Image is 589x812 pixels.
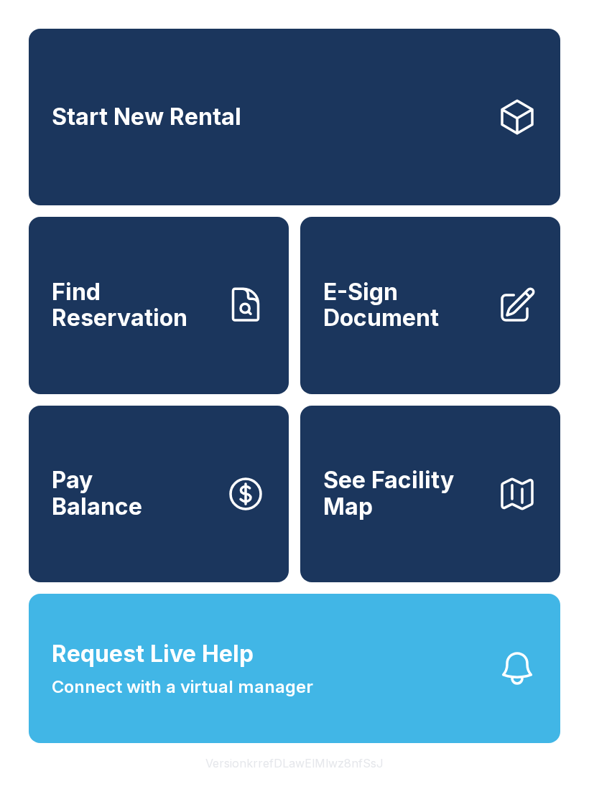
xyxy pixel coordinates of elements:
a: Start New Rental [29,29,560,205]
button: VersionkrrefDLawElMlwz8nfSsJ [194,743,395,783]
a: E-Sign Document [300,217,560,393]
a: Find Reservation [29,217,289,393]
span: Connect with a virtual manager [52,674,313,700]
span: Start New Rental [52,104,241,131]
button: See Facility Map [300,406,560,582]
span: Pay Balance [52,467,142,520]
span: E-Sign Document [323,279,486,332]
button: Request Live HelpConnect with a virtual manager [29,594,560,743]
span: Find Reservation [52,279,214,332]
span: See Facility Map [323,467,486,520]
button: PayBalance [29,406,289,582]
span: Request Live Help [52,637,254,671]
